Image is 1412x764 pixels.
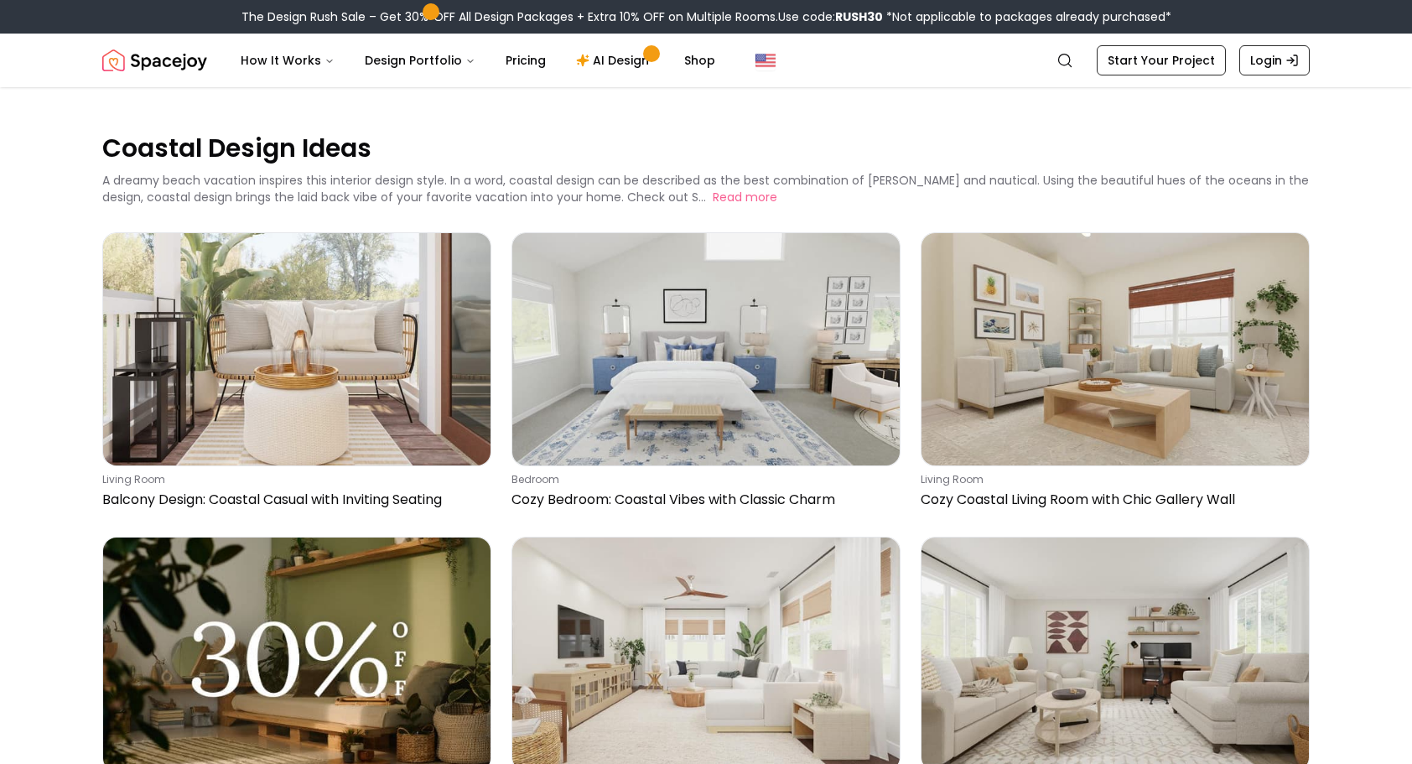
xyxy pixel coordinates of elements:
button: How It Works [227,44,348,77]
b: RUSH30 [835,8,883,25]
a: Pricing [492,44,559,77]
img: Cozy Coastal Living Room with Chic Gallery Wall [921,233,1309,465]
nav: Global [102,34,1310,87]
p: A dreamy beach vacation inspires this interior design style. In a word, coastal design can be des... [102,172,1309,205]
a: Balcony Design: Coastal Casual with Inviting Seatingliving roomBalcony Design: Coastal Casual wit... [102,232,491,517]
img: United States [755,50,776,70]
button: Design Portfolio [351,44,489,77]
span: Use code: [778,8,883,25]
p: living room [921,473,1303,486]
div: The Design Rush Sale – Get 30% OFF All Design Packages + Extra 10% OFF on Multiple Rooms. [241,8,1171,25]
p: Coastal Design Ideas [102,131,1310,165]
img: Cozy Bedroom: Coastal Vibes with Classic Charm [512,233,900,465]
img: Spacejoy Logo [102,44,207,77]
p: bedroom [511,473,894,486]
a: Shop [671,44,729,77]
a: Start Your Project [1097,45,1226,75]
img: Balcony Design: Coastal Casual with Inviting Seating [103,233,491,465]
p: Balcony Design: Coastal Casual with Inviting Seating [102,490,485,510]
p: Cozy Coastal Living Room with Chic Gallery Wall [921,490,1303,510]
button: Read more [713,189,777,205]
a: Login [1239,45,1310,75]
a: Cozy Bedroom: Coastal Vibes with Classic CharmbedroomCozy Bedroom: Coastal Vibes with Classic Charm [511,232,901,517]
a: AI Design [563,44,667,77]
nav: Main [227,44,729,77]
a: Spacejoy [102,44,207,77]
a: Cozy Coastal Living Room with Chic Gallery Wallliving roomCozy Coastal Living Room with Chic Gall... [921,232,1310,517]
p: living room [102,473,485,486]
p: Cozy Bedroom: Coastal Vibes with Classic Charm [511,490,894,510]
span: *Not applicable to packages already purchased* [883,8,1171,25]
